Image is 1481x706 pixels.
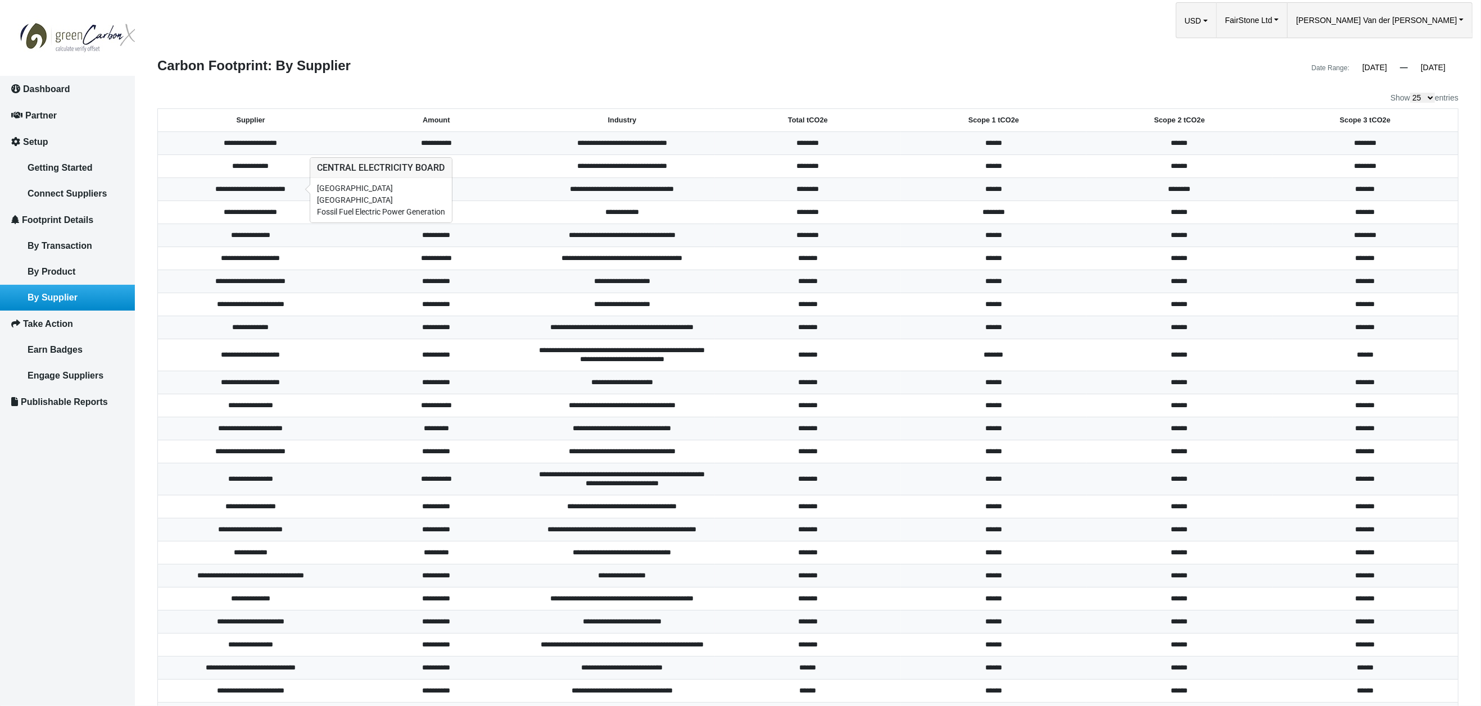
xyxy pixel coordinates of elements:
[1217,3,1288,38] a: FairStone Ltd
[1086,109,1272,132] th: Scope 2 tCO2e: activate to sort column ascending
[28,163,93,172] span: Getting Started
[1272,109,1459,132] th: Scope 3 tCO2e: activate to sort column ascending
[25,111,57,120] span: Partner
[343,109,529,132] th: Amount: activate to sort column ascending
[15,170,205,336] textarea: Type your message and hit 'Enter'
[158,109,344,132] th: Supplier: activate to sort column ascending
[1176,3,1216,38] a: USDUSD
[28,345,83,354] span: Earn Badges
[317,183,445,194] div: [GEOGRAPHIC_DATA]
[23,137,48,147] span: Setup
[715,109,901,132] th: Total tCO2e: activate to sort column ascending
[21,397,108,407] span: Publishable Reports
[9,7,153,65] img: GreenCarbonX07-07-202510_19_57_194.jpg
[1288,3,1472,38] a: [PERSON_NAME] Van der [PERSON_NAME]
[28,293,78,302] span: By Supplier
[15,104,205,129] input: Enter your last name
[317,206,445,218] div: Fossil Fuel Electric Power Generation
[1312,61,1349,75] div: Date Range:
[1296,3,1457,38] span: [PERSON_NAME] Van der [PERSON_NAME]
[1400,63,1408,72] span: —
[28,241,92,250] span: By Transaction
[23,84,70,94] span: Dashboard
[1185,15,1208,27] button: USD
[75,63,206,78] div: Chat with us now
[28,267,75,276] span: By Product
[901,109,1087,132] th: Scope 1 tCO2e: activate to sort column ascending
[310,158,452,178] h3: CENTRAL ELECTRICITY BOARD
[153,346,204,361] em: Start Chat
[529,109,715,132] th: Industry: activate to sort column ascending
[28,371,103,380] span: Engage Suppliers
[317,194,445,206] div: [GEOGRAPHIC_DATA]
[149,59,808,75] div: Carbon Footprint: By Supplier
[1391,93,1459,103] label: Show entries
[15,137,205,162] input: Enter your email address
[1410,93,1435,103] select: Showentries
[1225,3,1272,38] span: FairStone Ltd
[23,319,73,329] span: Take Action
[28,189,107,198] span: Connect Suppliers
[12,62,29,79] div: Navigation go back
[184,6,211,33] div: Minimize live chat window
[22,215,93,225] span: Footprint Details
